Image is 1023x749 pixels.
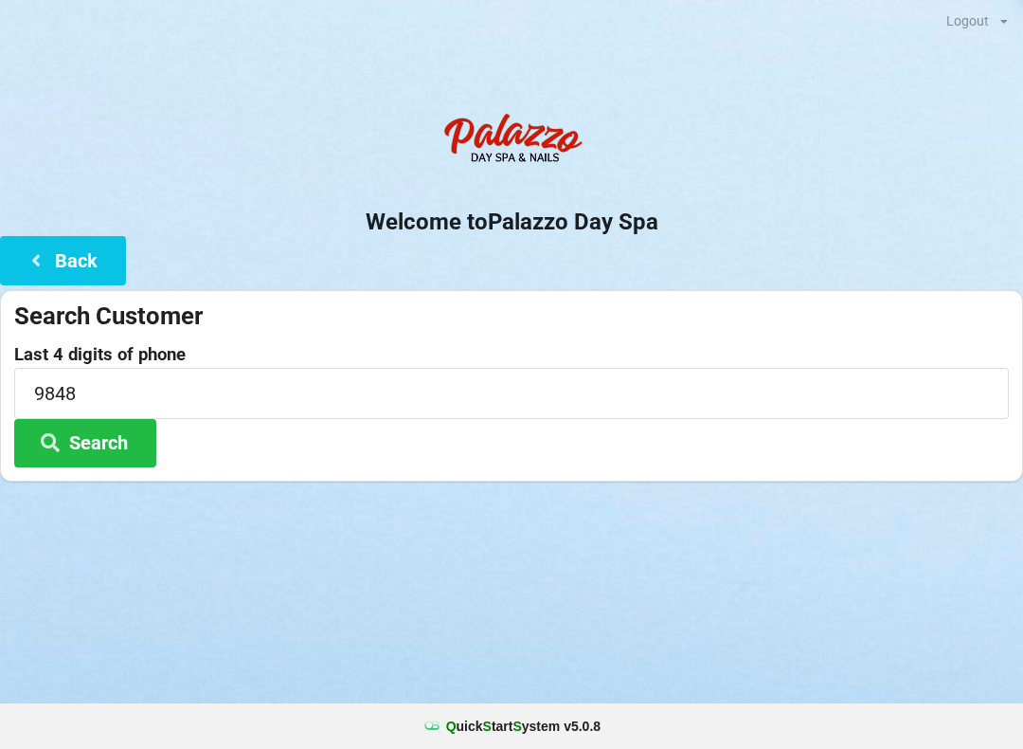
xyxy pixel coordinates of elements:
b: uick tart ystem v 5.0.8 [446,717,601,736]
span: S [483,719,492,734]
div: Logout [946,14,989,27]
span: S [512,719,521,734]
img: favicon.ico [422,717,441,736]
input: 0000 [14,368,1009,418]
button: Search [14,419,156,467]
label: Last 4 digits of phone [14,345,1009,364]
div: Search Customer [14,301,1009,332]
span: Q [446,719,457,734]
img: PalazzoDaySpaNails-Logo.png [436,103,587,179]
